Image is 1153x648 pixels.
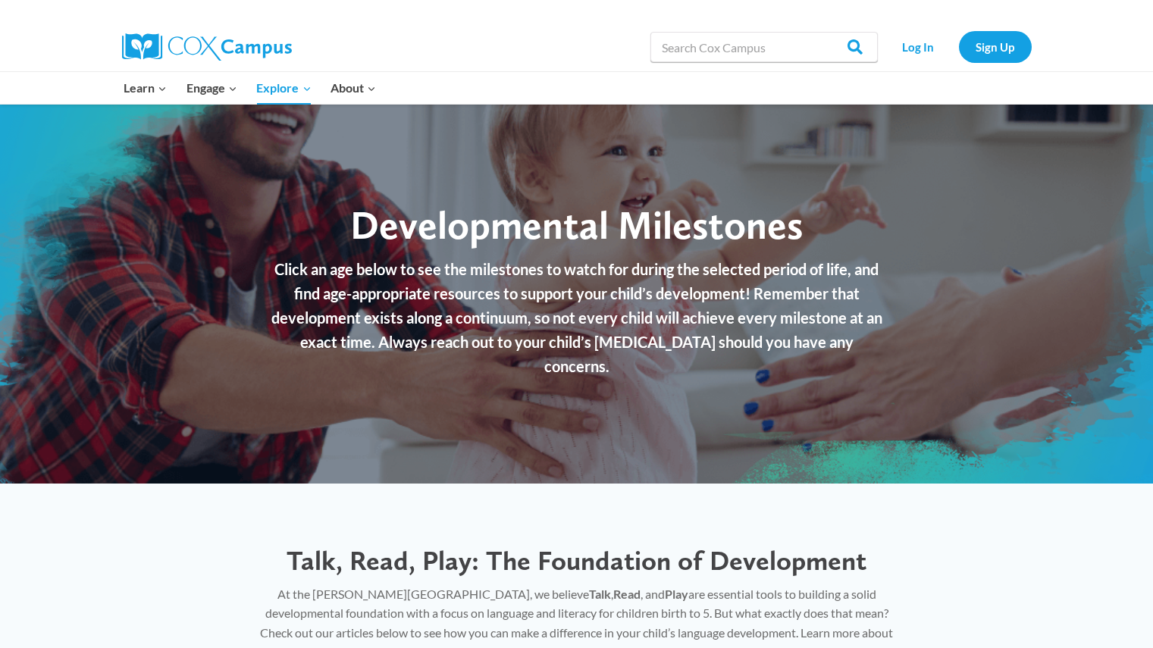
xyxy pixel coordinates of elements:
a: Sign Up [959,31,1032,62]
nav: Secondary Navigation [885,31,1032,62]
p: Click an age below to see the milestones to watch for during the selected period of life, and fin... [270,257,884,378]
strong: Play [665,587,688,601]
a: Log In [885,31,951,62]
span: Learn [124,78,167,98]
strong: Talk [589,587,611,601]
img: Cox Campus [122,33,292,61]
span: Talk, Read, Play: The Foundation of Development [287,544,866,577]
span: About [331,78,376,98]
span: Developmental Milestones [350,201,803,249]
span: Engage [186,78,237,98]
span: Explore [256,78,311,98]
strong: Read [613,587,641,601]
nav: Primary Navigation [114,72,386,104]
input: Search Cox Campus [650,32,878,62]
